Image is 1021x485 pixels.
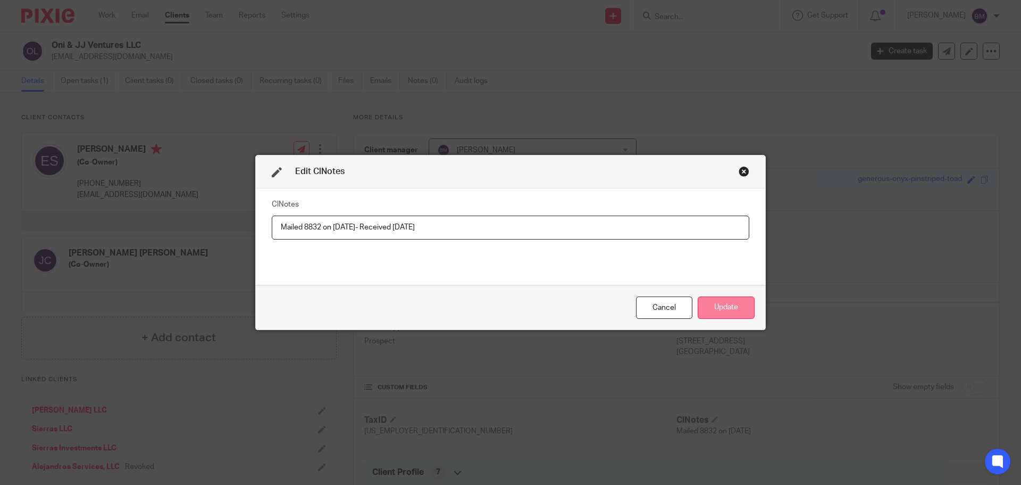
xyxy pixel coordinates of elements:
[698,297,755,319] button: Update
[272,216,749,240] input: ClNotes
[636,297,692,319] div: Close this dialog window
[295,167,345,176] span: Edit ClNotes
[272,199,299,210] label: ClNotes
[739,166,749,177] div: Close this dialog window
